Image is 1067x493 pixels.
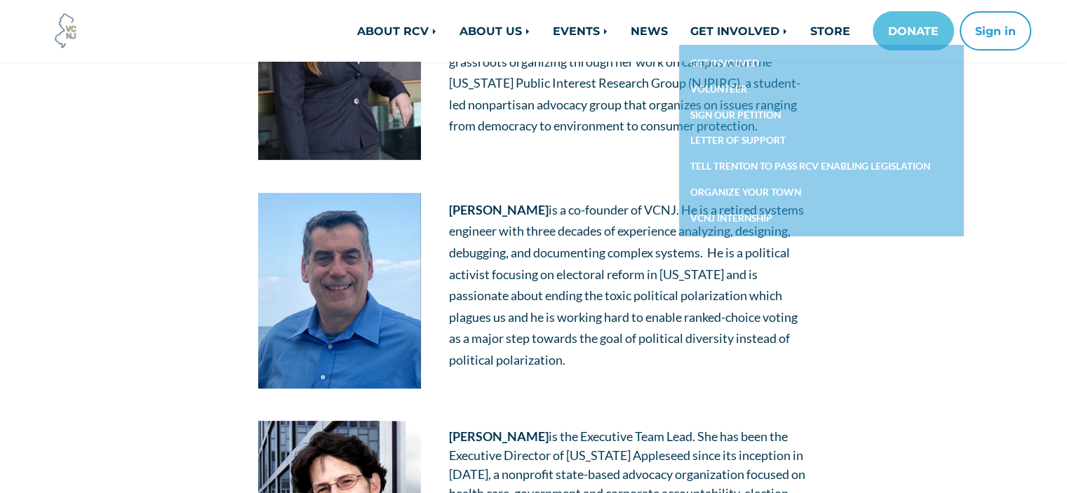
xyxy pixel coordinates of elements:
[679,45,964,236] div: GET INVOLVED
[449,202,549,217] strong: [PERSON_NAME]
[679,154,964,180] a: TELL TRENTON TO PASS RCV ENABLING LEGISLATION
[448,17,542,45] a: ABOUT US
[542,17,619,45] a: EVENTS
[449,428,549,444] strong: [PERSON_NAME]
[679,128,964,154] a: LETTER OF SUPPORT
[679,50,964,76] a: GET INVOLVED
[679,205,964,231] a: VCNJ INTERNSHIP
[449,202,804,367] span: is a co-founder of VCNJ. He is a retired systems engineer with three decades of experience analyz...
[619,17,679,45] a: NEWS
[960,11,1031,50] button: Sign in or sign up
[679,76,964,102] a: VOLUNTEER
[47,12,85,50] img: Voter Choice NJ
[873,11,954,50] a: DONATE
[679,180,964,205] a: ORGANIZE YOUR TOWN
[346,17,448,45] a: ABOUT RCV
[679,17,799,45] a: GET INVOLVED
[799,17,861,45] a: STORE
[234,11,1031,50] nav: Main navigation
[679,102,964,128] a: SIGN OUR PETITION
